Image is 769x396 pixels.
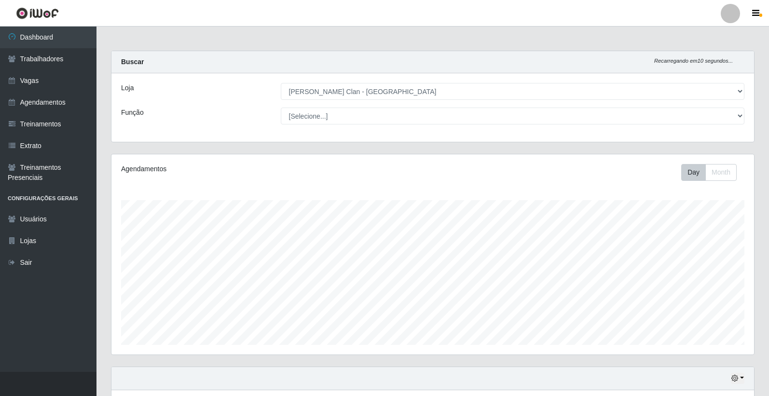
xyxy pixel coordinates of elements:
[121,164,372,174] div: Agendamentos
[121,83,134,93] label: Loja
[681,164,744,181] div: Toolbar with button groups
[681,164,706,181] button: Day
[121,108,144,118] label: Função
[16,7,59,19] img: CoreUI Logo
[705,164,737,181] button: Month
[681,164,737,181] div: First group
[654,58,733,64] i: Recarregando em 10 segundos...
[121,58,144,66] strong: Buscar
